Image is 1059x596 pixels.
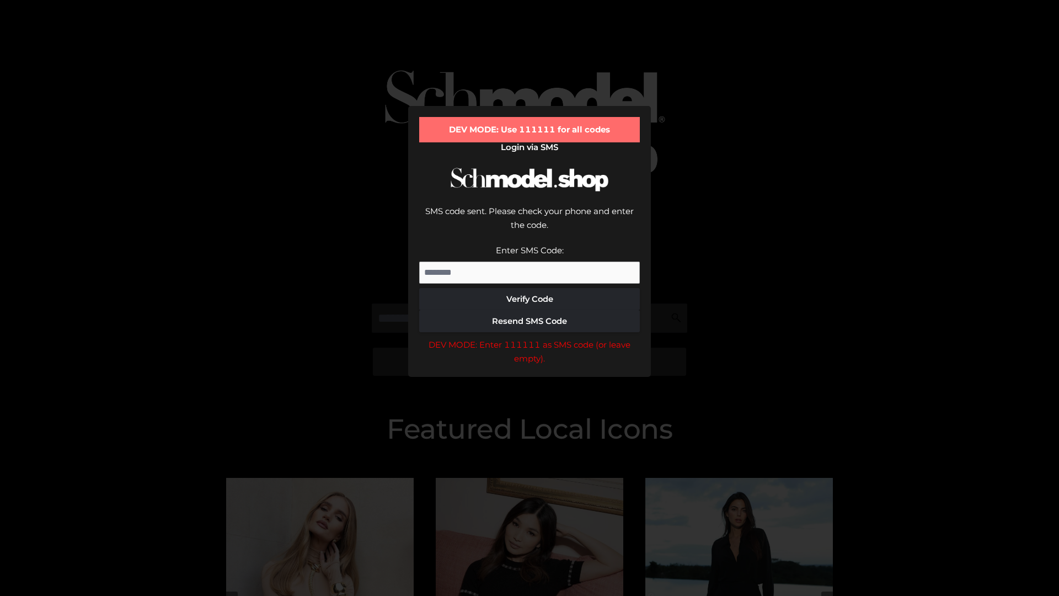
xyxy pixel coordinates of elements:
[419,338,640,366] div: DEV MODE: Enter 111111 as SMS code (or leave empty).
[419,310,640,332] button: Resend SMS Code
[447,158,612,201] img: Schmodel Logo
[419,117,640,142] div: DEV MODE: Use 111111 for all codes
[419,288,640,310] button: Verify Code
[496,245,564,256] label: Enter SMS Code:
[419,142,640,152] h2: Login via SMS
[419,204,640,243] div: SMS code sent. Please check your phone and enter the code.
